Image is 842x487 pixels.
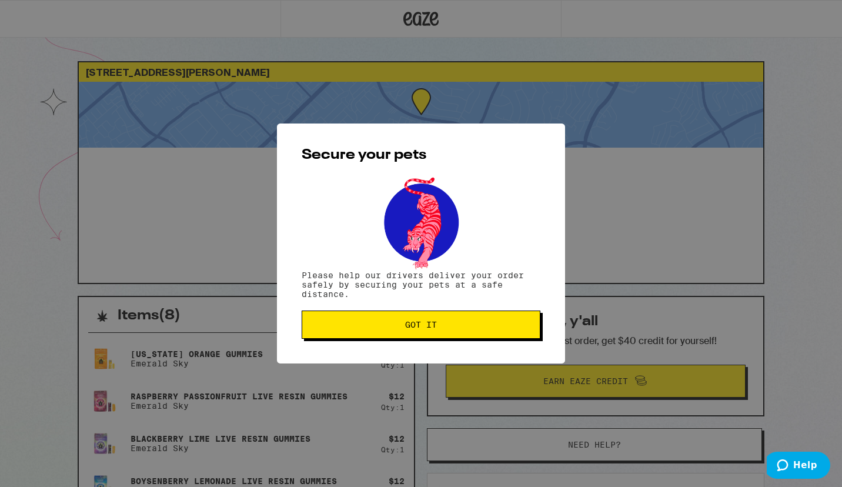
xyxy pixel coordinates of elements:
p: Please help our drivers deliver your order safely by securing your pets at a safe distance. [302,271,540,299]
span: Got it [405,321,437,329]
button: Got it [302,311,540,339]
iframe: Opens a widget where you can find more information [767,452,830,481]
h2: Secure your pets [302,148,540,162]
img: pets [373,174,469,271]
